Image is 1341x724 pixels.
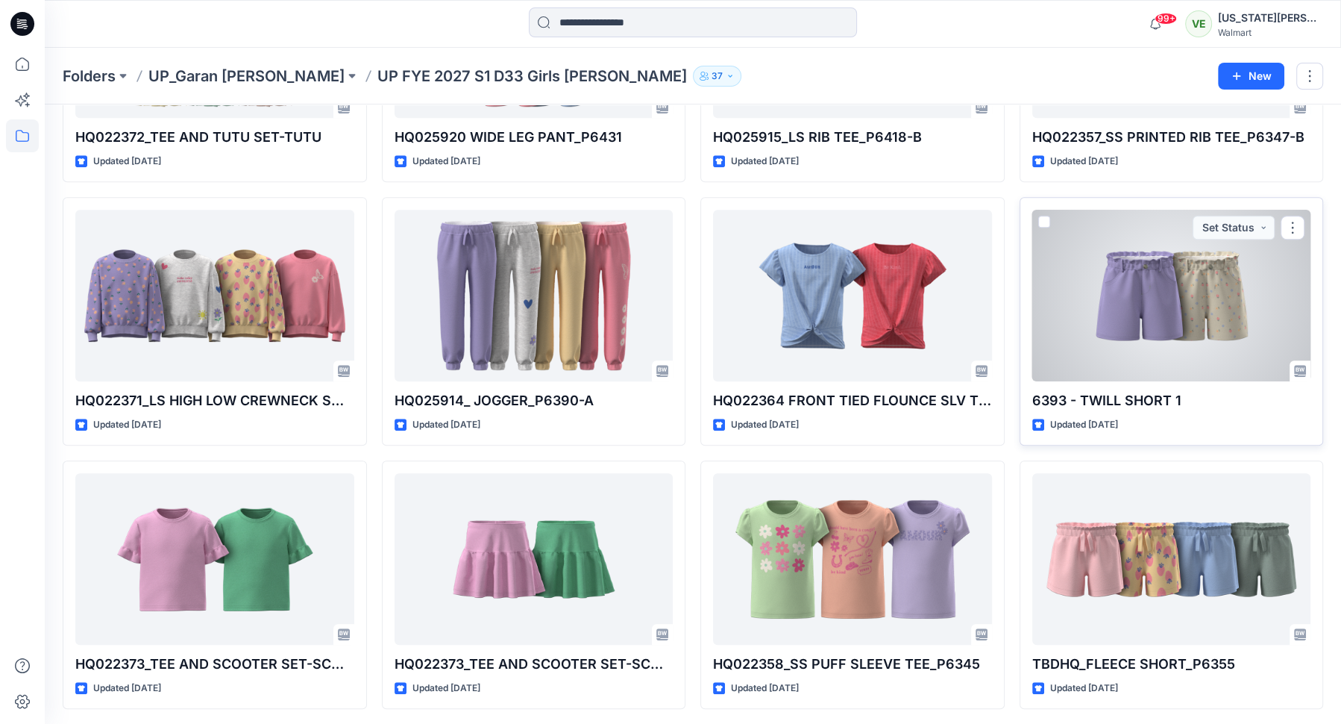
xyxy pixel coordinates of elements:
p: HQ025920 WIDE LEG PANT_P6431 [395,127,673,148]
p: HQ025914_ JOGGER_P6390-A [395,390,673,411]
p: Updated [DATE] [93,681,161,696]
p: Updated [DATE] [93,154,161,169]
div: VE [1185,10,1212,37]
p: Updated [DATE] [412,154,480,169]
p: HQ022364 FRONT TIED FLOUNCE SLV TEE [713,390,992,411]
p: HQ022373_TEE AND SCOOTER SET-SCOOTER [75,654,354,675]
p: UP FYE 2027 S1 D33 Girls [PERSON_NAME] [377,66,687,87]
button: 37 [693,66,741,87]
span: 99+ [1155,13,1177,25]
p: Updated [DATE] [731,417,799,433]
a: HQ022373_TEE AND SCOOTER SET-SCOOTER [395,473,673,646]
a: HQ022371_LS HIGH LOW CREWNECK SWEATSHIRT_P6440-A [75,210,354,382]
p: HQ022372_TEE AND TUTU SET-TUTU [75,127,354,148]
div: [US_STATE][PERSON_NAME] [1218,9,1322,27]
p: HQ022357_SS PRINTED RIB TEE_P6347-B [1032,127,1311,148]
a: 6393 - TWILL SHORT 1 [1032,210,1311,382]
a: Folders [63,66,116,87]
p: Updated [DATE] [1050,154,1118,169]
a: HQ022358_SS PUFF SLEEVE TEE_P6345 [713,473,992,646]
p: Updated [DATE] [412,681,480,696]
a: HQ022364 FRONT TIED FLOUNCE SLV TEE [713,210,992,382]
div: Walmart [1218,27,1322,38]
p: Updated [DATE] [93,417,161,433]
a: HQ022373_TEE AND SCOOTER SET-SCOOTER [75,473,354,646]
p: HQ022371_LS HIGH LOW CREWNECK SWEATSHIRT_P6440-A [75,390,354,411]
p: Updated [DATE] [1050,417,1118,433]
p: 37 [712,68,723,84]
a: TBDHQ_FLEECE SHORT_P6355 [1032,473,1311,646]
p: Updated [DATE] [1050,681,1118,696]
p: HQ025915_LS RIB TEE_P6418-B [713,127,992,148]
p: HQ022358_SS PUFF SLEEVE TEE_P6345 [713,654,992,675]
a: UP_Garan [PERSON_NAME] [148,66,345,87]
p: Updated [DATE] [731,681,799,696]
p: Updated [DATE] [412,417,480,433]
p: HQ022373_TEE AND SCOOTER SET-SCOOTER [395,654,673,675]
a: HQ025914_ JOGGER_P6390-A [395,210,673,382]
button: New [1218,63,1284,90]
p: TBDHQ_FLEECE SHORT_P6355 [1032,654,1311,675]
p: Updated [DATE] [731,154,799,169]
p: 6393 - TWILL SHORT 1 [1032,390,1311,411]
